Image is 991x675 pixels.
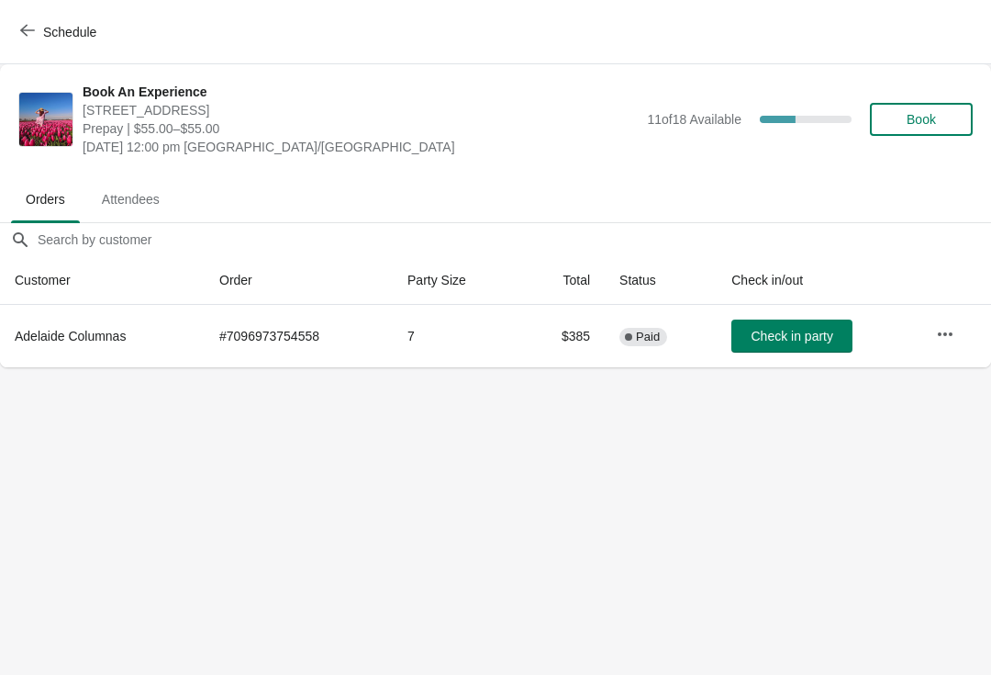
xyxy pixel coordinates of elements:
button: Check in party [731,320,852,353]
button: Book [870,103,973,136]
span: Attendees [87,183,174,216]
span: [STREET_ADDRESS] [83,101,638,119]
td: 7 [393,305,520,367]
th: Check in/out [717,256,921,305]
span: Book [907,112,936,127]
span: Check in party [752,329,833,343]
span: Adelaide Columnas [15,329,126,343]
span: Prepay | $55.00–$55.00 [83,119,638,138]
input: Search by customer [37,223,991,256]
td: # 7096973754558 [205,305,393,367]
span: Book An Experience [83,83,638,101]
span: Paid [636,330,660,344]
img: Book An Experience [19,93,72,146]
th: Party Size [393,256,520,305]
th: Total [520,256,605,305]
td: $385 [520,305,605,367]
th: Status [605,256,717,305]
span: Orders [11,183,80,216]
button: Schedule [9,16,111,49]
th: Order [205,256,393,305]
span: [DATE] 12:00 pm [GEOGRAPHIC_DATA]/[GEOGRAPHIC_DATA] [83,138,638,156]
span: Schedule [43,25,96,39]
span: 11 of 18 Available [647,112,741,127]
